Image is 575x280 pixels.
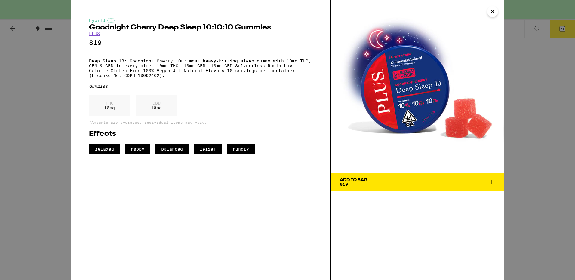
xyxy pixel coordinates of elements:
[487,6,498,17] button: Close
[125,144,150,154] span: happy
[89,24,312,31] h2: Goodnight Cherry Deep Sleep 10:10:10 Gummies
[331,173,504,191] button: Add To Bag$19
[340,178,367,182] div: Add To Bag
[89,59,312,78] p: Deep Sleep 10: Goodnight Cherry. Our most heavy-hitting sleep gummy with 10mg THC, CBN & CBD in e...
[104,101,115,105] p: THC
[89,18,312,23] div: Hybrid
[89,84,312,89] div: Gummies
[194,144,222,154] span: relief
[89,95,130,116] div: 10 mg
[227,144,255,154] span: hungry
[89,39,312,47] p: $19
[155,144,189,154] span: balanced
[89,130,312,138] h2: Effects
[340,182,348,187] span: $19
[89,144,120,154] span: relaxed
[107,18,115,23] img: hybridColor.svg
[4,4,43,9] span: Hi. Need any help?
[89,120,312,124] p: *Amounts are averages, individual items may vary.
[89,31,100,36] a: PLUS
[151,101,162,105] p: CBD
[136,95,177,116] div: 10 mg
